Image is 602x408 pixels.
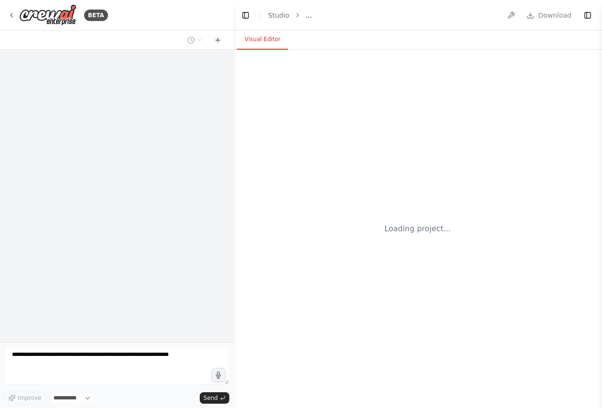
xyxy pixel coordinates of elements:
[385,223,451,235] div: Loading project...
[268,11,312,20] nav: breadcrumb
[204,394,218,402] span: Send
[19,4,76,26] img: Logo
[306,11,312,20] span: ...
[268,11,290,19] a: Studio
[239,9,252,22] button: Hide left sidebar
[210,34,226,46] button: Start a new chat
[18,394,41,402] span: Improve
[4,392,45,404] button: Improve
[84,10,108,21] div: BETA
[581,9,594,22] button: Show right sidebar
[211,368,226,382] button: Click to speak your automation idea
[200,392,229,404] button: Send
[183,34,206,46] button: Switch to previous chat
[237,30,288,50] button: Visual Editor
